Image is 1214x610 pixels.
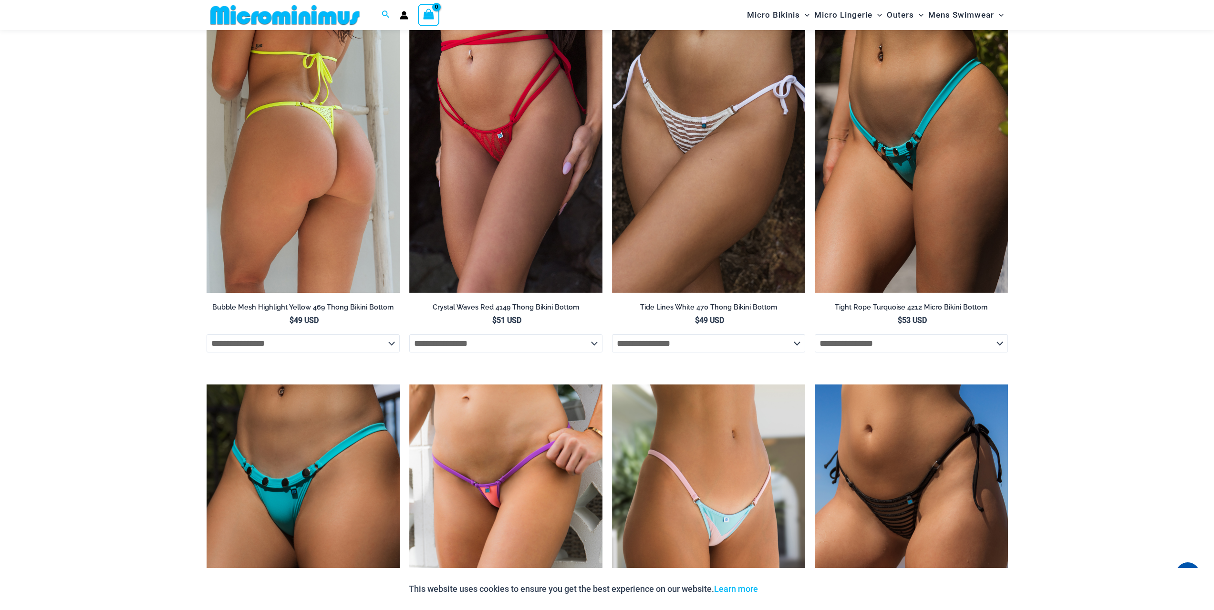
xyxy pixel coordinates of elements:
[382,9,390,21] a: Search icon link
[765,578,806,600] button: Accept
[695,316,699,325] span: $
[872,3,882,27] span: Menu Toggle
[815,3,1008,293] img: Tight Rope Turquoise 4212 Micro Bottom 02
[409,303,602,315] a: Crystal Waves Red 4149 Thong Bikini Bottom
[409,3,602,293] a: Crystal Waves 4149 Thong 01Crystal Waves 305 Tri Top 4149 Thong 01Crystal Waves 305 Tri Top 4149 ...
[812,3,884,27] a: Micro LingerieMenu ToggleMenu Toggle
[898,316,927,325] bdi: 53 USD
[409,582,758,596] p: This website uses cookies to ensure you get the best experience on our website.
[492,316,497,325] span: $
[994,3,1004,27] span: Menu Toggle
[714,584,758,594] a: Learn more
[207,3,400,293] a: Bubble Mesh Highlight Yellow 469 Thong 02Bubble Mesh Highlight Yellow 309 Tri Top 469 Thong 03Bub...
[612,303,805,315] a: Tide Lines White 470 Thong Bikini Bottom
[898,316,902,325] span: $
[887,3,914,27] span: Outers
[747,3,800,27] span: Micro Bikinis
[814,3,872,27] span: Micro Lingerie
[914,3,923,27] span: Menu Toggle
[492,316,521,325] bdi: 51 USD
[800,3,809,27] span: Menu Toggle
[815,303,1008,315] a: Tight Rope Turquoise 4212 Micro Bikini Bottom
[418,4,440,26] a: View Shopping Cart, empty
[207,303,400,315] a: Bubble Mesh Highlight Yellow 469 Thong Bikini Bottom
[409,303,602,312] h2: Crystal Waves Red 4149 Thong Bikini Bottom
[695,316,724,325] bdi: 49 USD
[207,3,400,293] img: Bubble Mesh Highlight Yellow 309 Tri Top 469 Thong 03
[207,4,363,26] img: MM SHOP LOGO FLAT
[612,3,805,293] a: Tide Lines White 470 Thong 01Tide Lines White 470 Thong 02Tide Lines White 470 Thong 02
[612,3,805,293] img: Tide Lines White 470 Thong 01
[884,3,926,27] a: OutersMenu ToggleMenu Toggle
[743,1,1008,29] nav: Site Navigation
[745,3,812,27] a: Micro BikinisMenu ToggleMenu Toggle
[815,3,1008,293] a: Tight Rope Turquoise 4212 Micro Bottom 02Tight Rope Turquoise 4212 Micro Bottom 01Tight Rope Turq...
[400,11,408,20] a: Account icon link
[815,303,1008,312] h2: Tight Rope Turquoise 4212 Micro Bikini Bottom
[926,3,1006,27] a: Mens SwimwearMenu ToggleMenu Toggle
[290,316,319,325] bdi: 49 USD
[409,3,602,293] img: Crystal Waves 4149 Thong 01
[207,303,400,312] h2: Bubble Mesh Highlight Yellow 469 Thong Bikini Bottom
[612,303,805,312] h2: Tide Lines White 470 Thong Bikini Bottom
[290,316,294,325] span: $
[928,3,994,27] span: Mens Swimwear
